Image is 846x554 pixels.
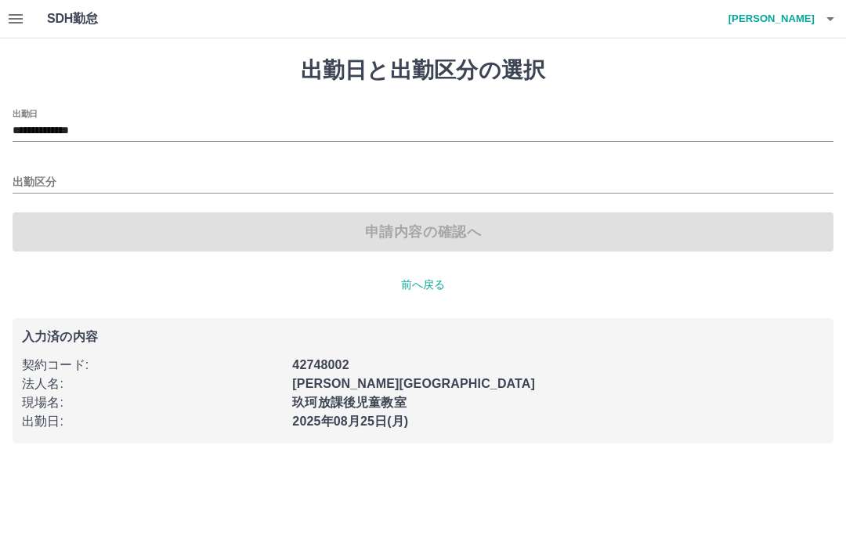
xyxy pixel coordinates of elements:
p: 出勤日 : [22,412,283,431]
b: 玖珂放課後児童教室 [292,396,406,409]
h1: 出勤日と出勤区分の選択 [13,57,833,84]
b: 2025年08月25日(月) [292,415,408,428]
p: 現場名 : [22,393,283,412]
b: 42748002 [292,358,349,371]
p: 契約コード : [22,356,283,375]
label: 出勤日 [13,107,38,119]
p: 前へ戻る [13,277,833,293]
p: 法人名 : [22,375,283,393]
p: 入力済の内容 [22,331,824,343]
b: [PERSON_NAME][GEOGRAPHIC_DATA] [292,377,535,390]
